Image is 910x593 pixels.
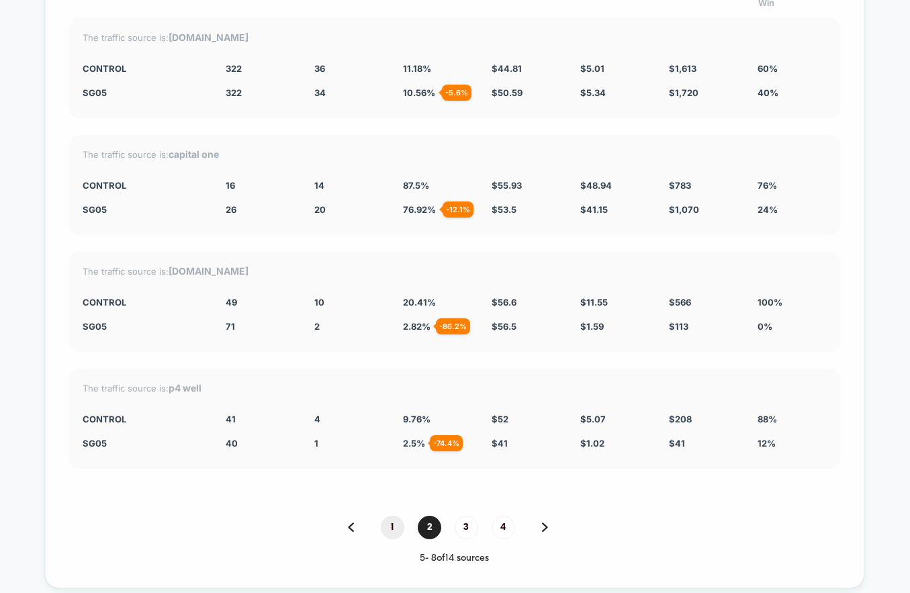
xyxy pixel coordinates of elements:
div: CONTROL [83,297,206,308]
span: 1 [381,516,404,539]
div: 40% [758,87,826,98]
span: $ 56.6 [492,297,516,308]
span: $ 566 [669,297,691,308]
span: $ 1.02 [580,438,604,449]
span: $ 48.94 [580,180,612,191]
span: $ 56.5 [492,321,516,332]
span: 20 [314,204,326,215]
span: 4 [492,516,515,539]
div: CONTROL [83,180,206,191]
span: 14 [314,180,324,191]
strong: capital one [169,148,219,160]
div: 12% [758,438,826,449]
div: 76% [758,180,826,191]
span: 41 [226,414,236,424]
span: 16 [226,180,235,191]
span: 87.5 % [403,180,429,191]
span: 40 [226,438,238,449]
span: 1 [314,438,318,449]
span: $ 113 [669,321,688,332]
span: 11.18 % [403,63,431,74]
div: 60% [758,63,826,74]
span: 322 [226,87,242,98]
strong: p4 well [169,382,201,394]
span: 2.5 % [403,438,425,449]
span: $ 5.07 [580,414,606,424]
div: The traffic source is: [83,265,827,277]
span: $ 52 [492,414,508,424]
div: SG05 [83,87,206,98]
div: 24% [758,204,826,215]
span: $ 11.55 [580,297,608,308]
img: pagination forward [542,522,548,532]
span: 3 [455,516,478,539]
span: 10.56 % [403,87,435,98]
span: $ 41 [669,438,685,449]
div: - 86.2 % [436,318,470,334]
span: 26 [226,204,236,215]
span: $ 1.59 [580,321,604,332]
span: 2.82 % [403,321,430,332]
span: $ 55.93 [492,180,522,191]
strong: [DOMAIN_NAME] [169,32,248,43]
span: 322 [226,63,242,74]
span: $ 53.5 [492,204,516,215]
div: - 74.4 % [430,435,463,451]
div: SG05 [83,438,206,449]
span: $ 1,613 [669,63,696,74]
span: $ 41 [492,438,508,449]
div: - 5.6 % [442,85,471,101]
div: SG05 [83,321,206,332]
span: $ 5.01 [580,63,604,74]
span: $ 5.34 [580,87,606,98]
span: $ 50.59 [492,87,522,98]
div: The traffic source is: [83,382,827,394]
span: $ 41.15 [580,204,608,215]
div: The traffic source is: [83,148,827,160]
span: 2 [418,516,441,539]
span: $ 783 [669,180,691,191]
div: SG05 [83,204,206,215]
span: 49 [226,297,237,308]
div: 5 - 8 of 14 sources [69,553,840,564]
div: 88% [758,414,826,424]
span: 10 [314,297,324,308]
span: 4 [314,414,320,424]
div: The traffic source is: [83,32,827,43]
img: pagination back [348,522,354,532]
span: 36 [314,63,325,74]
span: 71 [226,321,235,332]
span: $ 208 [669,414,692,424]
div: 0% [758,321,826,332]
span: 2 [314,321,320,332]
div: CONTROL [83,63,206,74]
strong: [DOMAIN_NAME] [169,265,248,277]
div: CONTROL [83,414,206,424]
span: $ 1,720 [669,87,698,98]
div: 100% [758,297,826,308]
span: 34 [314,87,326,98]
span: 9.76 % [403,414,430,424]
div: - 12.1 % [443,201,473,218]
span: 20.41 % [403,297,436,308]
span: $ 44.81 [492,63,522,74]
span: $ 1,070 [669,204,699,215]
span: 76.92 % [403,204,436,215]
